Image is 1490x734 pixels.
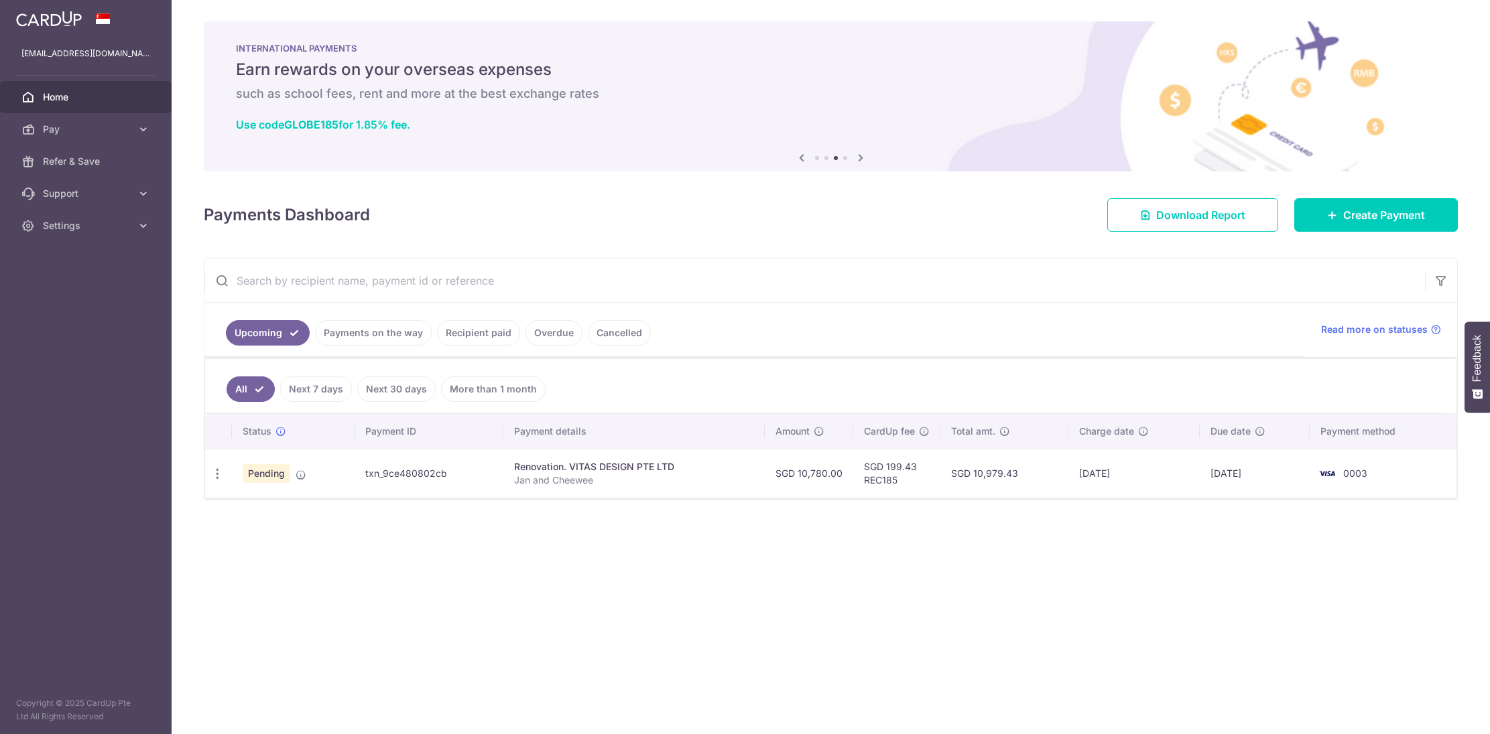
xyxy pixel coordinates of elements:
[1079,425,1134,438] span: Charge date
[1310,414,1456,449] th: Payment method
[43,90,131,104] span: Home
[1068,449,1200,498] td: [DATE]
[437,320,520,346] a: Recipient paid
[204,21,1458,171] img: International Payment Banner
[1343,207,1425,223] span: Create Payment
[853,449,940,498] td: SGD 199.43 REC185
[1465,321,1490,413] button: Feedback - Show survey
[236,118,410,131] a: Use codeGLOBE185for 1.85% fee.
[1156,207,1245,223] span: Download Report
[1343,467,1367,479] span: 0003
[765,449,853,498] td: SGD 10,780.00
[588,320,651,346] a: Cancelled
[1321,323,1441,336] a: Read more on statuses
[1471,335,1483,382] span: Feedback
[280,376,352,402] a: Next 7 days
[236,59,1426,80] h5: Earn rewards on your overseas expenses
[357,376,436,402] a: Next 30 days
[43,155,131,168] span: Refer & Save
[236,43,1426,54] p: INTERNATIONAL PAYMENTS
[525,320,582,346] a: Overdue
[1314,465,1341,482] img: Bank Card
[43,187,131,200] span: Support
[284,118,338,131] b: GLOBE185
[16,11,82,27] img: CardUp
[236,86,1426,102] h6: such as school fees, rent and more at the best exchange rates
[227,376,275,402] a: All
[315,320,432,346] a: Payments on the way
[864,425,915,438] span: CardUp fee
[1200,449,1310,498] td: [DATE]
[1294,198,1458,232] a: Create Payment
[951,425,995,438] span: Total amt.
[43,123,131,136] span: Pay
[1210,425,1251,438] span: Due date
[514,460,755,473] div: Renovation. VITAS DESIGN PTE LTD
[514,473,755,487] p: Jan and Cheewee
[204,259,1425,302] input: Search by recipient name, payment id or reference
[243,464,290,483] span: Pending
[1107,198,1278,232] a: Download Report
[1321,323,1428,336] span: Read more on statuses
[355,414,503,449] th: Payment ID
[243,425,271,438] span: Status
[355,449,503,498] td: txn_9ce480802cb
[204,203,370,227] h4: Payments Dashboard
[226,320,310,346] a: Upcoming
[940,449,1068,498] td: SGD 10,979.43
[43,219,131,232] span: Settings
[1404,694,1477,727] iframe: Opens a widget where you can find more information
[503,414,765,449] th: Payment details
[775,425,810,438] span: Amount
[441,376,546,402] a: More than 1 month
[21,47,150,60] p: [EMAIL_ADDRESS][DOMAIN_NAME]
